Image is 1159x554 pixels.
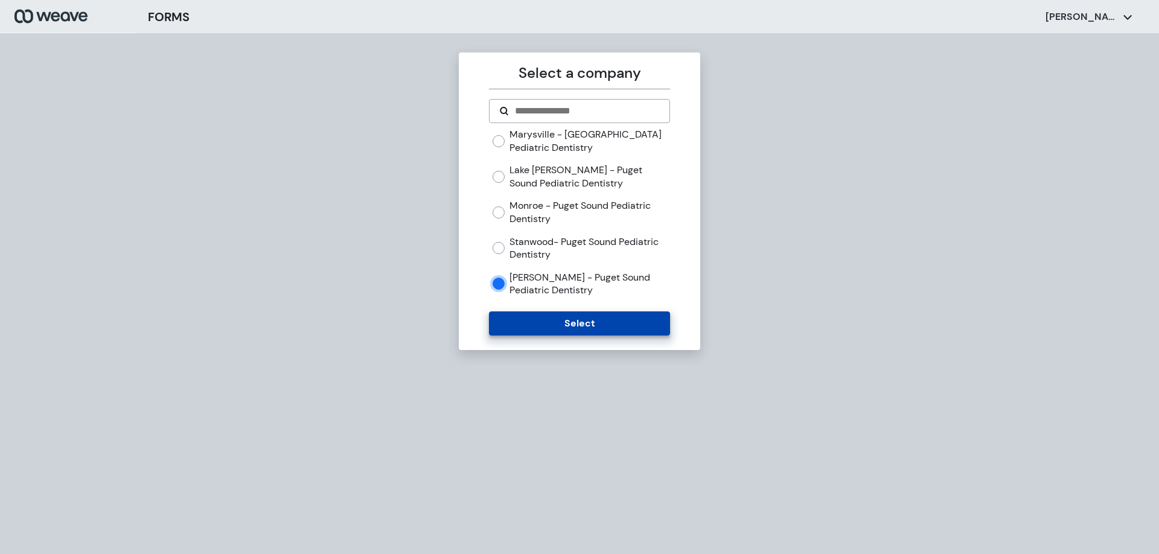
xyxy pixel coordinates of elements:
[509,128,669,154] label: Marysville - [GEOGRAPHIC_DATA] Pediatric Dentistry
[509,271,669,297] label: [PERSON_NAME] - Puget Sound Pediatric Dentistry
[514,104,659,118] input: Search
[509,235,669,261] label: Stanwood- Puget Sound Pediatric Dentistry
[1046,10,1118,24] p: [PERSON_NAME]
[489,62,669,84] p: Select a company
[509,199,669,225] label: Monroe - Puget Sound Pediatric Dentistry
[489,311,669,336] button: Select
[509,164,669,189] label: Lake [PERSON_NAME] - Puget Sound Pediatric Dentistry
[148,8,190,26] h3: FORMS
